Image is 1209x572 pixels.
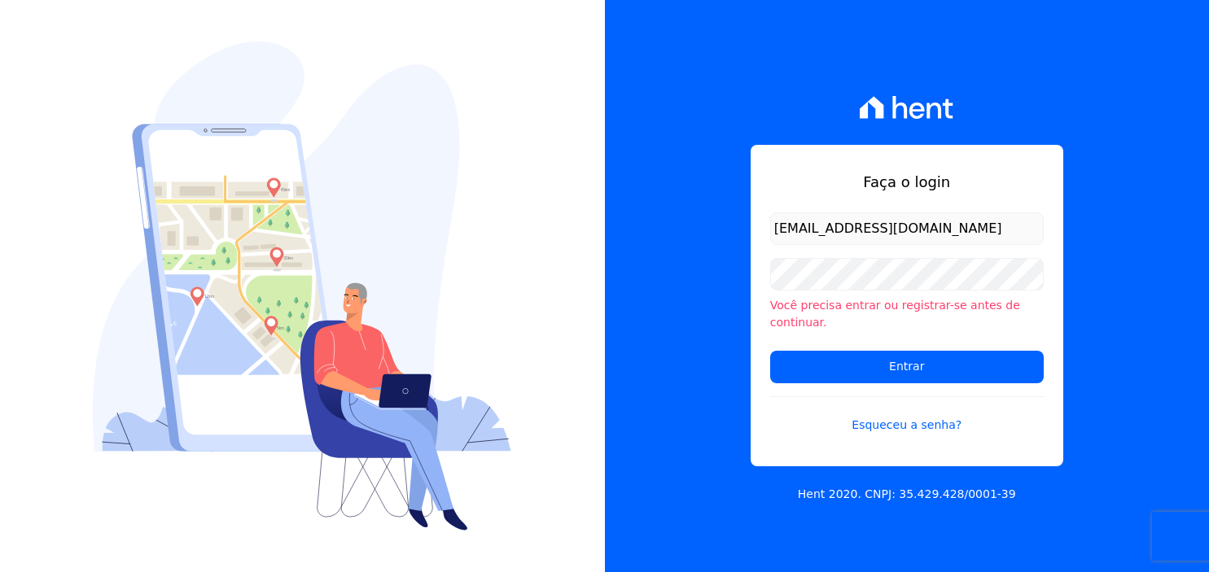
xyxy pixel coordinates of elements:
[770,351,1044,383] input: Entrar
[93,41,511,531] img: Login
[770,212,1044,245] input: Email
[770,396,1044,434] a: Esqueceu a senha?
[770,171,1044,193] h1: Faça o login
[798,486,1016,503] p: Hent 2020. CNPJ: 35.429.428/0001-39
[770,297,1044,331] li: Você precisa entrar ou registrar-se antes de continuar.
